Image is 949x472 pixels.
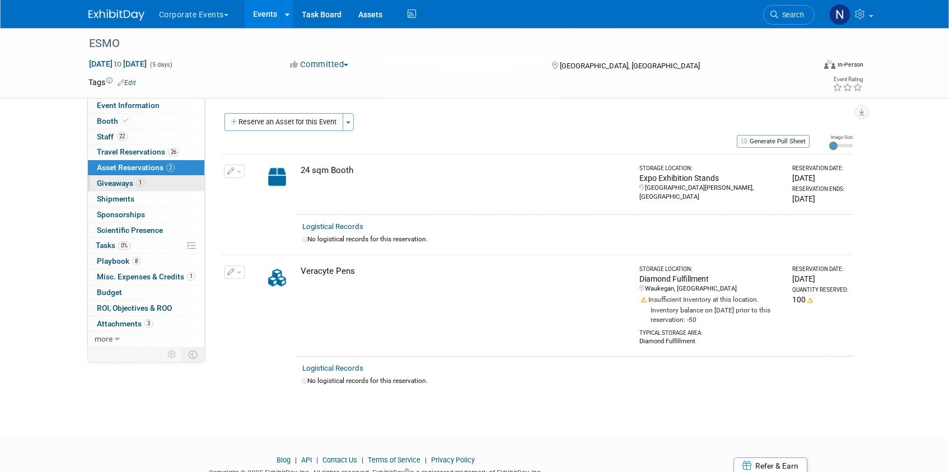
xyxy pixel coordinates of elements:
span: Giveaways [97,179,144,188]
span: Booth [97,116,131,125]
div: Typical Storage Area: [639,325,783,337]
span: Travel Reservations [97,147,179,156]
a: Budget [88,285,204,300]
a: Logistical Records [302,364,363,372]
span: (5 days) [149,61,172,68]
div: Expo Exhibition Stands [639,172,783,184]
a: Shipments [88,191,204,207]
a: API [301,456,312,464]
a: Giveaways1 [88,176,204,191]
span: | [422,456,429,464]
td: Tags [88,77,136,88]
button: Committed [286,59,353,71]
img: Capital-Asset-Icon-2.png [261,165,293,189]
span: 8 [132,257,141,265]
span: Sponsorships [97,210,145,219]
span: [GEOGRAPHIC_DATA], [GEOGRAPHIC_DATA] [560,62,700,70]
span: Event Information [97,101,160,110]
div: [DATE] [792,193,848,204]
a: more [88,331,204,347]
a: Booth [88,114,204,129]
span: Shipments [97,194,134,203]
a: Search [763,5,815,25]
span: 3 [144,319,153,328]
td: Personalize Event Tab Strip [162,347,182,362]
div: Event Rating [833,77,863,82]
span: Playbook [97,256,141,265]
img: Format-Inperson.png [824,60,835,69]
div: Diamond Fulfillment [639,273,783,284]
span: 1 [136,179,144,187]
div: 100 [792,294,848,305]
span: to [113,59,123,68]
div: Inventory balance on [DATE] prior to this reservation: -50 [639,305,783,325]
div: ESMO [85,34,798,54]
span: more [95,334,113,343]
a: Asset Reservations2 [88,160,204,175]
a: Scientific Presence [88,223,204,238]
a: Edit [118,79,136,87]
span: 2 [166,163,175,172]
div: Event Format [749,58,864,75]
span: Asset Reservations [97,163,175,172]
div: [GEOGRAPHIC_DATA][PERSON_NAME], [GEOGRAPHIC_DATA] [639,184,783,202]
a: Playbook8 [88,254,204,269]
div: Reservation Ends: [792,185,848,193]
img: Natalia de la Fuente [829,4,850,25]
span: | [359,456,366,464]
span: Misc. Expenses & Credits [97,272,195,281]
a: Logistical Records [302,222,363,231]
div: In-Person [837,60,863,69]
span: Tasks [96,241,130,250]
span: ROI, Objectives & ROO [97,303,172,312]
div: [DATE] [792,172,848,184]
td: Toggle Event Tabs [181,347,204,362]
span: 22 [116,132,128,141]
span: 26 [168,148,179,156]
a: Terms of Service [368,456,420,464]
span: Budget [97,288,122,297]
div: Image Size [829,134,853,141]
i: Booth reservation complete [123,118,129,124]
a: Misc. Expenses & Credits1 [88,269,204,284]
span: 1 [187,272,195,281]
div: Veracyte Pens [301,265,629,277]
span: [DATE] [DATE] [88,59,147,69]
img: Collateral-Icon-2.png [261,265,293,290]
div: Waukegan, [GEOGRAPHIC_DATA] [639,284,783,293]
span: | [292,456,300,464]
span: Staff [97,132,128,141]
span: | [314,456,321,464]
div: [DATE] [792,273,848,284]
a: Event Information [88,98,204,113]
div: Quantity Reserved: [792,286,848,294]
a: ROI, Objectives & ROO [88,301,204,316]
div: No logistical records for this reservation. [302,376,848,386]
div: Reservation Date: [792,265,848,273]
a: Travel Reservations26 [88,144,204,160]
span: 0% [118,241,130,250]
a: Staff22 [88,129,204,144]
div: Storage Location: [639,265,783,273]
div: Reservation Date: [792,165,848,172]
span: Attachments [97,319,153,328]
a: Sponsorships [88,207,204,222]
div: Insufficient Inventory at this location. [639,293,783,305]
a: Tasks0% [88,238,204,253]
img: ExhibitDay [88,10,144,21]
div: 24 sqm Booth [301,165,629,176]
a: Privacy Policy [431,456,475,464]
span: Scientific Presence [97,226,163,235]
a: Attachments3 [88,316,204,331]
div: No logistical records for this reservation. [302,235,848,244]
button: Generate Pull Sheet [737,135,810,148]
a: Contact Us [322,456,357,464]
span: Search [778,11,804,19]
a: Blog [277,456,291,464]
button: Reserve an Asset for this Event [225,113,343,131]
div: Storage Location: [639,165,783,172]
div: Diamond Fulfillment [639,337,783,346]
